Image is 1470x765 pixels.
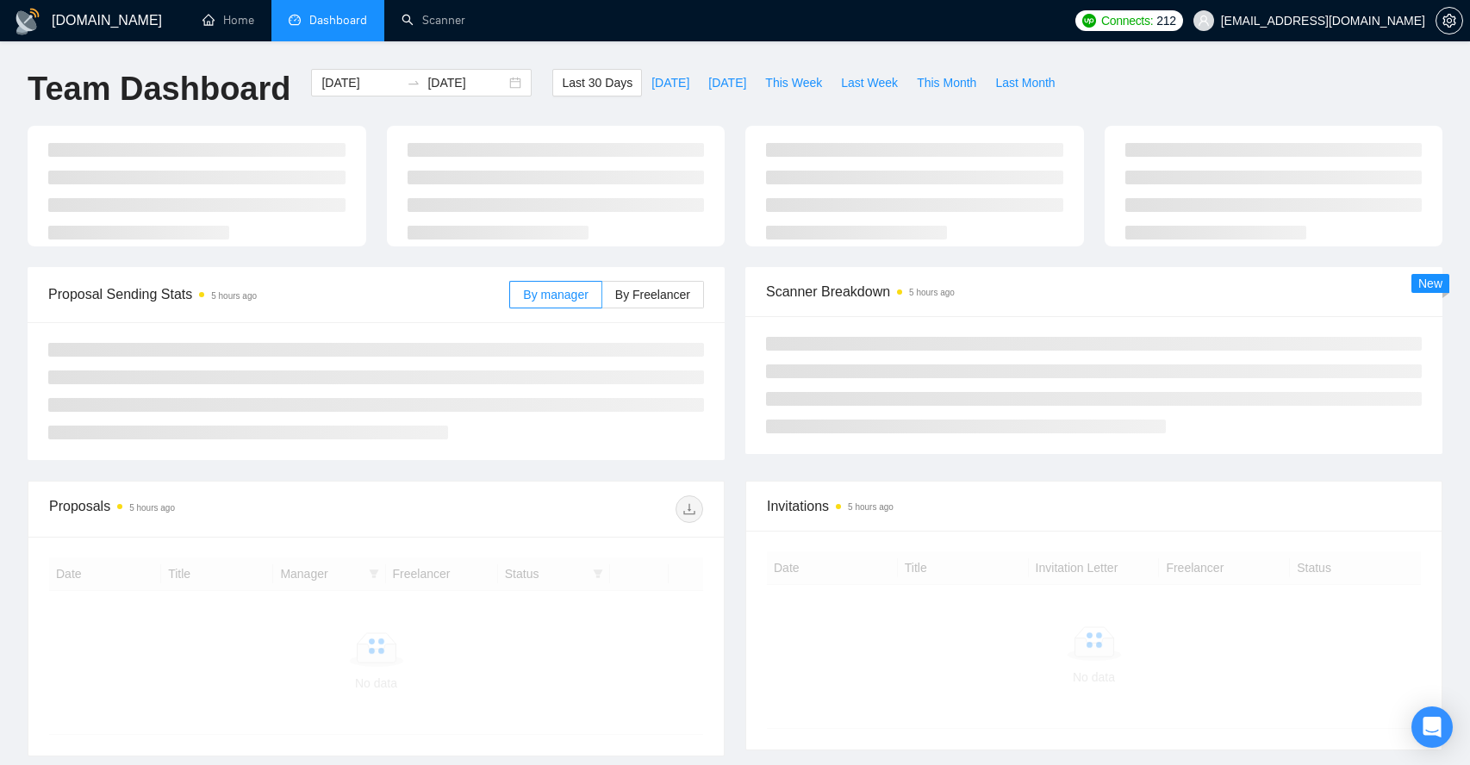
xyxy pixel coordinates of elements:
[699,69,756,96] button: [DATE]
[848,502,894,512] time: 5 hours ago
[615,288,690,302] span: By Freelancer
[1101,11,1153,30] span: Connects:
[832,69,907,96] button: Last Week
[841,73,898,92] span: Last Week
[407,76,420,90] span: swap-right
[321,73,400,92] input: Start date
[765,73,822,92] span: This Week
[1198,15,1210,27] span: user
[523,288,588,302] span: By manager
[402,13,465,28] a: searchScanner
[552,69,642,96] button: Last 30 Days
[1436,14,1463,28] a: setting
[309,13,367,28] span: Dashboard
[49,495,377,523] div: Proposals
[766,281,1422,302] span: Scanner Breakdown
[289,14,301,26] span: dashboard
[48,283,509,305] span: Proposal Sending Stats
[202,13,254,28] a: homeHome
[986,69,1064,96] button: Last Month
[407,76,420,90] span: to
[14,8,41,35] img: logo
[562,73,632,92] span: Last 30 Days
[708,73,746,92] span: [DATE]
[642,69,699,96] button: [DATE]
[917,73,976,92] span: This Month
[651,73,689,92] span: [DATE]
[1156,11,1175,30] span: 212
[1418,277,1442,290] span: New
[1436,7,1463,34] button: setting
[1082,14,1096,28] img: upwork-logo.png
[909,288,955,297] time: 5 hours ago
[28,69,290,109] h1: Team Dashboard
[129,503,175,513] time: 5 hours ago
[211,291,257,301] time: 5 hours ago
[1436,14,1462,28] span: setting
[907,69,986,96] button: This Month
[427,73,506,92] input: End date
[995,73,1055,92] span: Last Month
[1411,706,1453,748] div: Open Intercom Messenger
[767,495,1421,517] span: Invitations
[756,69,832,96] button: This Week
